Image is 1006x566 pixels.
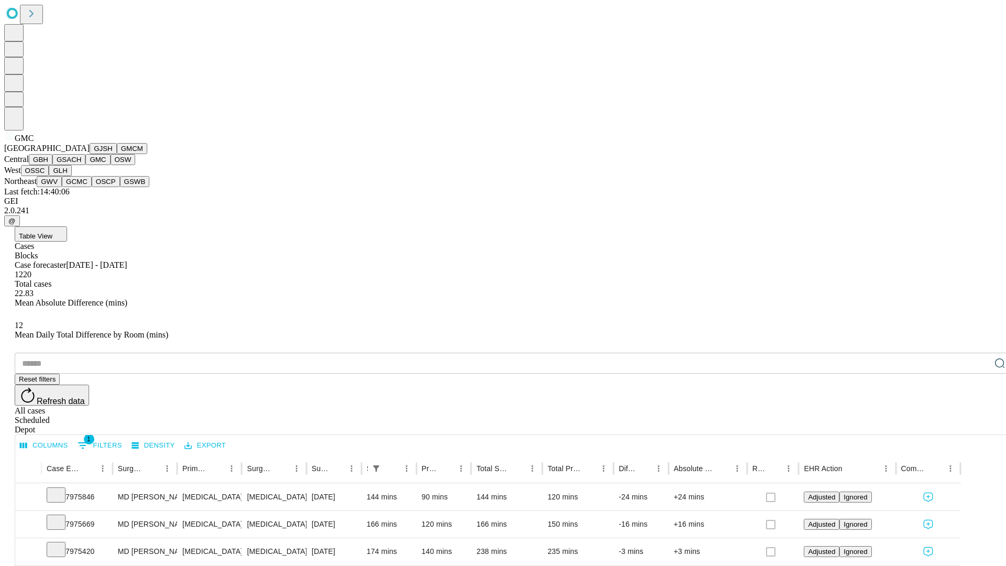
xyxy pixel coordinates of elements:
[367,484,411,510] div: 144 mins
[730,461,745,476] button: Menu
[247,484,301,510] div: [MEDICAL_DATA] WITH CHOLANGIOGRAM
[15,226,67,242] button: Table View
[476,538,537,565] div: 238 mins
[808,548,835,556] span: Adjusted
[15,279,51,288] span: Total cases
[15,374,60,385] button: Reset filters
[4,187,70,196] span: Last fetch: 14:40:06
[182,538,236,565] div: [MEDICAL_DATA]
[160,461,174,476] button: Menu
[454,461,468,476] button: Menu
[117,143,147,154] button: GMCM
[20,543,36,561] button: Expand
[674,538,742,565] div: +3 mins
[715,461,730,476] button: Sort
[118,464,144,473] div: Surgeon Name
[879,461,893,476] button: Menu
[476,484,537,510] div: 144 mins
[752,464,766,473] div: Resolved in EHR
[75,437,125,454] button: Show filters
[15,289,34,298] span: 22.83
[369,461,384,476] div: 1 active filter
[548,511,608,538] div: 150 mins
[674,464,714,473] div: Absolute Difference
[804,519,839,530] button: Adjusted
[182,438,228,454] button: Export
[901,464,927,473] div: Comments
[781,461,796,476] button: Menu
[4,155,29,164] span: Central
[47,538,107,565] div: 7975420
[19,232,52,240] span: Table View
[839,492,871,503] button: Ignored
[92,176,120,187] button: OSCP
[47,511,107,538] div: 7975669
[476,464,509,473] div: Total Scheduled Duration
[619,484,663,510] div: -24 mins
[62,176,92,187] button: GCMC
[510,461,525,476] button: Sort
[674,511,742,538] div: +16 mins
[15,260,66,269] span: Case forecaster
[247,464,273,473] div: Surgery Name
[548,484,608,510] div: 120 mins
[8,217,16,225] span: @
[224,461,239,476] button: Menu
[476,511,537,538] div: 166 mins
[844,493,867,501] span: Ignored
[839,519,871,530] button: Ignored
[182,484,236,510] div: [MEDICAL_DATA]
[312,464,329,473] div: Surgery Date
[369,461,384,476] button: Show filters
[15,134,34,143] span: GMC
[37,397,85,406] span: Refresh data
[19,375,56,383] span: Reset filters
[4,166,21,175] span: West
[15,321,23,330] span: 12
[81,461,95,476] button: Sort
[367,511,411,538] div: 166 mins
[15,385,89,406] button: Refresh data
[804,546,839,557] button: Adjusted
[15,298,127,307] span: Mean Absolute Difference (mins)
[839,546,871,557] button: Ignored
[118,511,172,538] div: MD [PERSON_NAME]
[29,154,52,165] button: GBH
[844,548,867,556] span: Ignored
[619,538,663,565] div: -3 mins
[548,464,581,473] div: Total Predicted Duration
[943,461,958,476] button: Menu
[312,484,356,510] div: [DATE]
[47,484,107,510] div: 7975846
[275,461,289,476] button: Sort
[596,461,611,476] button: Menu
[111,154,136,165] button: OSW
[66,260,127,269] span: [DATE] - [DATE]
[674,484,742,510] div: +24 mins
[52,154,85,165] button: GSACH
[422,538,466,565] div: 140 mins
[20,516,36,534] button: Expand
[182,464,209,473] div: Primary Service
[808,493,835,501] span: Adjusted
[4,215,20,226] button: @
[844,461,858,476] button: Sort
[4,177,37,186] span: Northeast
[247,538,301,565] div: [MEDICAL_DATA] EVACUATION OF SUBDURAL OR [MEDICAL_DATA] SUPRATENTORIAL
[118,538,172,565] div: MD [PERSON_NAME] [PERSON_NAME] Md
[120,176,150,187] button: GSWB
[844,520,867,528] span: Ignored
[17,438,71,454] button: Select columns
[651,461,666,476] button: Menu
[439,461,454,476] button: Sort
[4,206,1002,215] div: 2.0.241
[548,538,608,565] div: 235 mins
[422,511,466,538] div: 120 mins
[182,511,236,538] div: [MEDICAL_DATA]
[619,511,663,538] div: -16 mins
[15,330,168,339] span: Mean Daily Total Difference by Room (mins)
[619,464,636,473] div: Difference
[4,144,90,153] span: [GEOGRAPHIC_DATA]
[289,461,304,476] button: Menu
[804,492,839,503] button: Adjusted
